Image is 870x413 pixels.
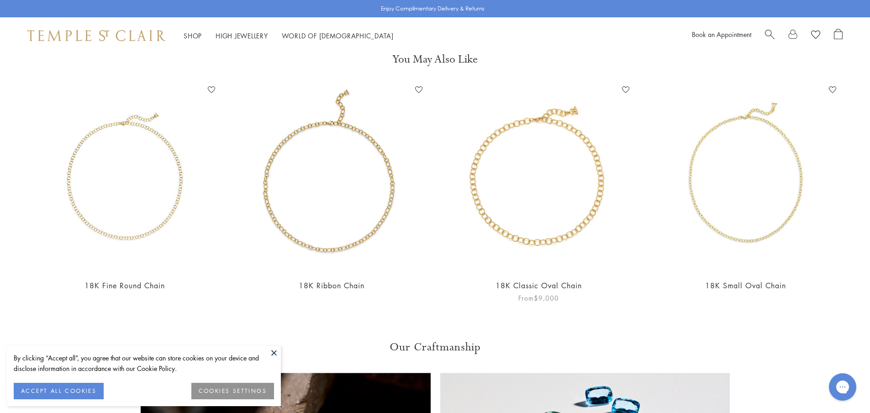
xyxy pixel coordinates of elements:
[496,281,582,291] a: 18K Classic Oval Chain
[811,29,820,42] a: View Wishlist
[534,293,559,302] span: $9,000
[27,30,165,41] img: Temple St. Clair
[705,281,786,291] a: 18K Small Oval Chain
[692,30,751,39] a: Book an Appointment
[518,293,559,303] span: From
[824,370,861,404] iframe: Gorgias live chat messenger
[216,31,268,40] a: High JewelleryHigh Jewellery
[282,31,394,40] a: World of [DEMOGRAPHIC_DATA]World of [DEMOGRAPHIC_DATA]
[834,29,843,42] a: Open Shopping Bag
[184,30,394,42] nav: Main navigation
[651,83,840,271] img: N88863-XSOV18
[381,4,485,13] p: Enjoy Complimentary Delivery & Returns
[84,281,165,291] a: 18K Fine Round Chain
[141,340,730,355] h3: Our Craftmanship
[14,383,104,399] button: ACCEPT ALL COOKIES
[765,29,775,42] a: Search
[299,281,364,291] a: 18K Ribbon Chain
[30,83,219,271] img: N88852-FN4RD18
[191,383,274,399] button: COOKIES SETTINGS
[237,83,426,271] img: N88809-RIBBON18
[37,52,833,67] h3: You May Also Like
[184,31,202,40] a: ShopShop
[444,83,633,271] img: N88865-OV18
[14,353,274,374] div: By clicking “Accept all”, you agree that our website can store cookies on your device and disclos...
